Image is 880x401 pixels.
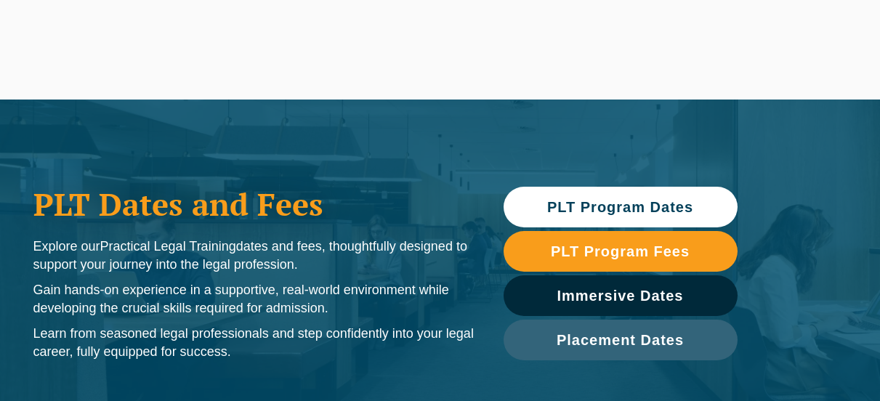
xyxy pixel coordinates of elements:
span: PLT Program Dates [547,200,693,214]
p: Learn from seasoned legal professionals and step confidently into your legal career, fully equipp... [33,325,475,361]
p: Explore our dates and fees, thoughtfully designed to support your journey into the legal profession. [33,238,475,274]
span: PLT Program Fees [551,244,690,259]
a: PLT Program Dates [504,187,738,227]
p: Gain hands-on experience in a supportive, real-world environment while developing the crucial ski... [33,281,475,317]
span: Immersive Dates [557,288,684,303]
h1: PLT Dates and Fees [33,186,475,222]
span: Placement Dates [557,333,684,347]
a: PLT Program Fees [504,231,738,272]
span: Practical Legal Training [100,239,236,254]
a: Placement Dates [504,320,738,360]
a: Immersive Dates [504,275,738,316]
